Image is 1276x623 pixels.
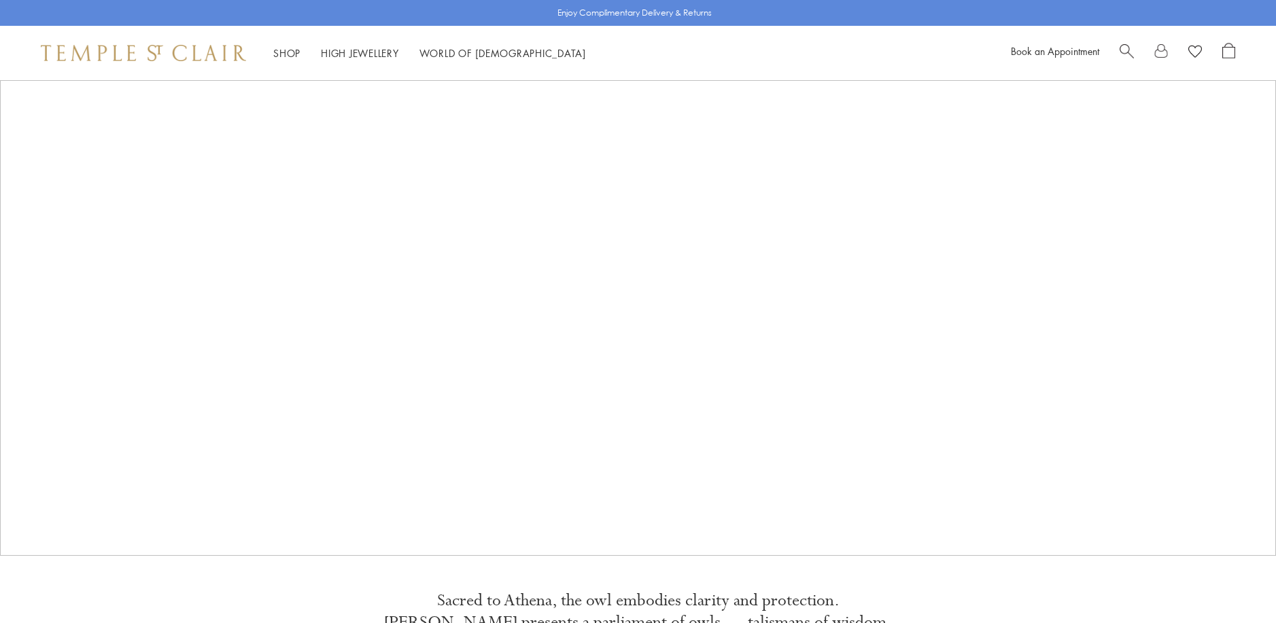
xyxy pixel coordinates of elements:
a: Open Shopping Bag [1222,43,1235,63]
a: World of [DEMOGRAPHIC_DATA]World of [DEMOGRAPHIC_DATA] [419,46,586,60]
iframe: Gorgias live chat messenger [1208,559,1262,609]
a: High JewelleryHigh Jewellery [321,46,399,60]
a: Search [1120,43,1134,63]
a: Book an Appointment [1011,44,1099,58]
img: Temple St. Clair [41,45,246,61]
nav: Main navigation [273,45,586,62]
p: Enjoy Complimentary Delivery & Returns [557,6,712,20]
a: View Wishlist [1188,43,1202,63]
a: ShopShop [273,46,300,60]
